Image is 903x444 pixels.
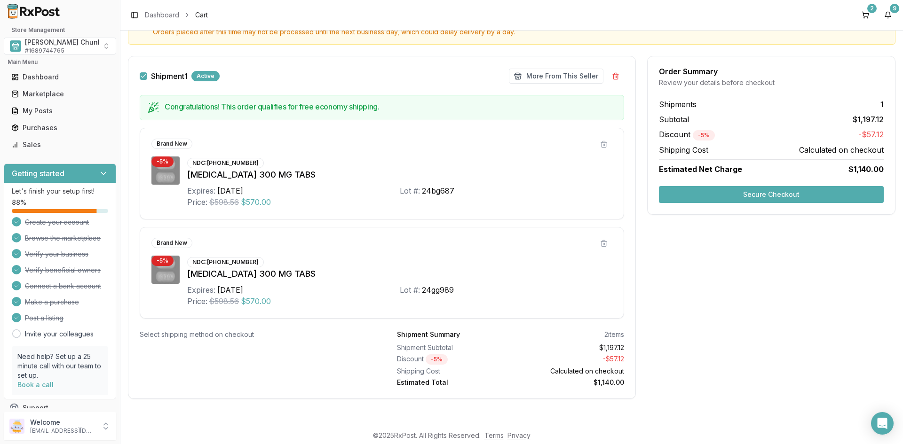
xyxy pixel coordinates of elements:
span: Cart [195,10,208,20]
span: Calculated on checkout [799,144,884,156]
span: Subtotal [659,114,689,125]
button: Select a view [4,38,116,55]
div: 2 [867,4,877,13]
div: $1,197.12 [515,343,625,352]
div: Marketplace [11,89,109,99]
span: Verify your business [25,249,88,259]
div: Lot #: [400,284,420,296]
button: 9 [880,8,895,23]
h3: Getting started [12,168,64,179]
div: Brand New [151,139,192,149]
h2: Main Menu [8,58,112,66]
div: Price: [187,296,207,307]
span: Make a purchase [25,297,79,307]
button: 2 [858,8,873,23]
nav: breadcrumb [145,10,208,20]
span: # 1689744765 [25,47,64,55]
div: [DATE] [217,284,243,296]
div: Price: [187,196,207,208]
img: Invokana 300 MG TABS [151,156,180,185]
div: Dashboard [11,72,109,82]
a: Dashboard [8,69,112,86]
div: Open Intercom Messenger [871,412,894,435]
label: Shipment 1 [151,72,188,80]
span: $1,140.00 [848,164,884,175]
div: Discount [397,354,507,365]
div: Review your details before checkout [659,78,884,87]
span: $598.56 [209,196,239,208]
span: $570.00 [241,196,271,208]
span: Create your account [25,218,89,227]
div: Order Summary [659,68,884,75]
div: [DATE] [217,185,243,196]
div: $1,140.00 [515,378,625,387]
div: NDC: [PHONE_NUMBER] [187,158,264,168]
img: Invokana 300 MG TABS [151,256,180,284]
button: Secure Checkout [659,186,884,203]
div: Shipment Summary [397,330,460,339]
span: Discount [659,130,715,139]
button: Sales [4,137,116,152]
span: Shipping Cost [659,144,708,156]
button: More From This Seller [509,69,603,84]
a: Sales [8,136,112,153]
p: Welcome [30,418,95,427]
div: 24gg989 [422,284,454,296]
span: $598.56 [209,296,239,307]
span: -$57.12 [858,129,884,140]
a: Book a call [17,381,54,389]
a: Terms [484,431,504,439]
div: 24bg687 [422,185,454,196]
a: Invite your colleagues [25,329,94,339]
button: Marketplace [4,86,116,101]
div: Calculated on checkout [515,366,625,376]
div: 9 [890,4,899,13]
div: 2 items [604,330,624,339]
p: [EMAIL_ADDRESS][DOMAIN_NAME] [30,427,95,435]
div: Purchases [11,123,109,132]
div: - 5 % [151,256,174,266]
div: Brand New [151,238,192,248]
div: - $57.12 [515,354,625,365]
a: Purchases [8,119,112,136]
span: $1,197.12 [853,114,884,125]
span: 1 [880,99,884,110]
h5: Congratulations! This order qualifies for free economy shipping. [165,103,616,110]
div: Shipping Cost [397,366,507,376]
img: User avatar [9,419,24,434]
span: $570.00 [241,296,271,307]
div: Lot #: [400,185,420,196]
div: [MEDICAL_DATA] 300 MG TABS [187,168,612,181]
span: Orders placed after this time may not be processed until the next business day, which could delay... [153,27,887,37]
button: Purchases [4,120,116,135]
span: Connect a bank account [25,281,101,291]
div: Sales [11,140,109,149]
span: [PERSON_NAME] Chunk Pharmacy [25,38,136,47]
div: Shipment Subtotal [397,343,507,352]
span: Post a listing [25,313,63,323]
button: My Posts [4,103,116,118]
span: Verify beneficial owners [25,265,101,275]
p: Need help? Set up a 25 minute call with our team to set up. [17,352,103,380]
div: - 5 % [693,130,715,140]
img: RxPost Logo [4,4,64,19]
div: Expires: [187,185,215,196]
a: Marketplace [8,86,112,102]
a: Dashboard [145,10,179,20]
div: Estimated Total [397,378,507,387]
div: Select shipping method on checkout [140,330,367,339]
p: Let's finish your setup first! [12,187,108,196]
span: Shipments [659,99,697,110]
a: My Posts [8,102,112,119]
h2: Store Management [4,26,116,34]
div: Active [191,71,220,81]
div: My Posts [11,106,109,116]
span: Estimated Net Charge [659,164,742,174]
div: NDC: [PHONE_NUMBER] [187,257,264,267]
span: 88 % [12,198,26,207]
a: Privacy [507,431,531,439]
span: Browse the marketplace [25,234,101,243]
button: Support [4,399,116,416]
div: Expires: [187,284,215,296]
